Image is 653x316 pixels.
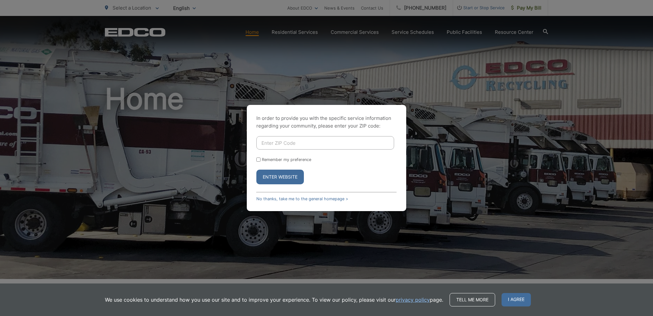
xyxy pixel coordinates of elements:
[502,293,531,306] span: I agree
[396,296,430,304] a: privacy policy
[256,170,304,184] button: Enter Website
[256,114,397,130] p: In order to provide you with the specific service information regarding your community, please en...
[105,296,443,304] p: We use cookies to understand how you use our site and to improve your experience. To view our pol...
[262,157,311,162] label: Remember my preference
[256,196,348,201] a: No thanks, take me to the general homepage >
[450,293,495,306] a: Tell me more
[256,136,394,150] input: Enter ZIP Code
